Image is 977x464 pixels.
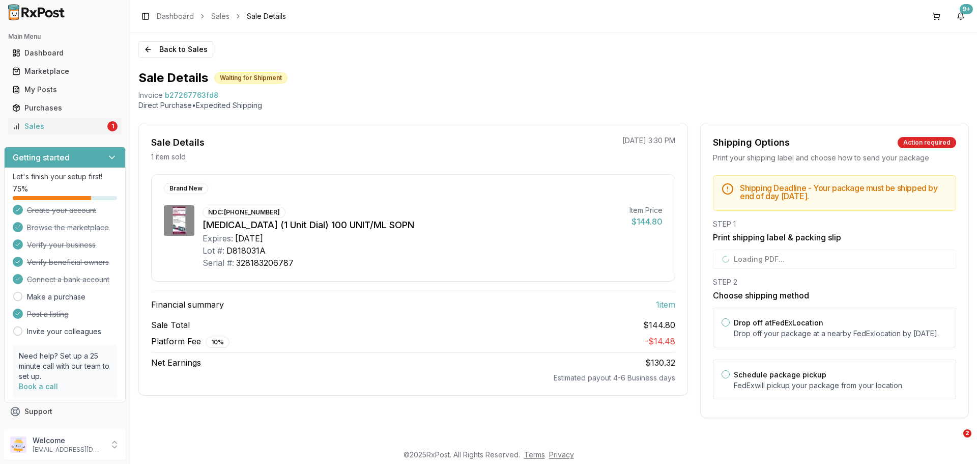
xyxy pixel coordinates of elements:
p: Direct Purchase • Expedited Shipping [138,100,969,111]
div: Waiting for Shipment [214,72,288,84]
a: Sales1 [8,117,122,135]
div: Purchases [12,103,118,113]
img: Insulin Lispro (1 Unit Dial) 100 UNIT/ML SOPN [164,205,194,236]
p: Let's finish your setup first! [13,172,117,182]
div: 10 % [206,337,229,348]
div: Lot #: [203,244,224,257]
p: Welcome [33,435,103,446]
div: Marketplace [12,66,118,76]
div: Sale Details [151,135,205,150]
span: Financial summary [151,298,224,311]
a: Marketplace [8,62,122,80]
div: [DATE] [235,232,263,244]
button: My Posts [4,81,126,98]
div: Expires: [203,232,233,244]
button: Support [4,402,126,421]
div: 9+ [960,4,973,14]
div: [MEDICAL_DATA] (1 Unit Dial) 100 UNIT/ML SOPN [203,218,621,232]
div: Invoice [138,90,163,100]
div: 1 [107,121,118,131]
div: NDC: [PHONE_NUMBER] [203,207,285,218]
h2: Main Menu [8,33,122,41]
a: Purchases [8,99,122,117]
div: Brand New [164,183,208,194]
span: Browse the marketplace [27,223,109,233]
p: Need help? Set up a 25 minute call with our team to set up. [19,351,111,381]
div: My Posts [12,85,118,95]
p: FedEx will pickup your package from your location. [734,380,947,391]
span: 1 item [656,298,675,311]
span: Connect a bank account [27,275,109,285]
a: Terms [524,450,545,459]
span: Verify your business [27,240,96,250]
h3: Print shipping label & packing slip [713,231,956,243]
div: 328183206787 [236,257,294,269]
span: Post a listing [27,309,69,319]
img: User avatar [10,436,26,453]
button: Marketplace [4,63,126,79]
button: Sales1 [4,118,126,134]
span: b27267763fd8 [165,90,218,100]
h5: Shipping Deadline - Your package must be shipped by end of day [DATE] . [740,184,947,200]
span: Verify beneficial owners [27,257,109,267]
button: Dashboard [4,45,126,61]
a: Dashboard [8,44,122,62]
span: $130.32 [645,358,675,368]
a: Invite your colleagues [27,326,101,337]
div: Action required [898,137,956,148]
a: Privacy [549,450,574,459]
span: Sale Details [247,11,286,21]
h1: Sale Details [138,70,208,86]
span: Create your account [27,205,96,215]
p: Drop off your package at a nearby FedEx location by [DATE] . [734,329,947,339]
a: Dashboard [157,11,194,21]
div: Item Price [629,205,663,215]
nav: breadcrumb [157,11,286,21]
div: $144.80 [629,215,663,228]
div: Estimated payout 4-6 Business days [151,373,675,383]
div: Print your shipping label and choose how to send your package [713,153,956,163]
a: Sales [211,11,229,21]
div: STEP 1 [713,219,956,229]
label: Drop off at FedEx Location [734,318,823,327]
label: Schedule package pickup [734,370,826,379]
p: [DATE] 3:30 PM [622,135,675,146]
div: Serial #: [203,257,234,269]
span: 75 % [13,184,28,194]
span: Net Earnings [151,357,201,369]
div: Shipping Options [713,135,790,150]
a: Make a purchase [27,292,85,302]
p: 1 item sold [151,152,186,162]
div: STEP 2 [713,277,956,287]
span: 2 [963,429,971,438]
span: Sale Total [151,319,190,331]
button: 9+ [953,8,969,24]
button: Purchases [4,100,126,116]
h3: Getting started [13,151,70,163]
span: Feedback [24,425,59,435]
p: [EMAIL_ADDRESS][DOMAIN_NAME] [33,446,103,454]
span: Platform Fee [151,335,229,348]
iframe: Intercom live chat [942,429,967,454]
span: $144.80 [643,319,675,331]
button: Back to Sales [138,41,213,58]
span: - $14.48 [645,336,675,346]
button: Feedback [4,421,126,439]
div: D818031A [226,244,266,257]
h3: Choose shipping method [713,289,956,302]
div: Sales [12,121,105,131]
a: Book a call [19,382,58,391]
img: RxPost Logo [4,4,69,20]
div: Dashboard [12,48,118,58]
a: My Posts [8,80,122,99]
